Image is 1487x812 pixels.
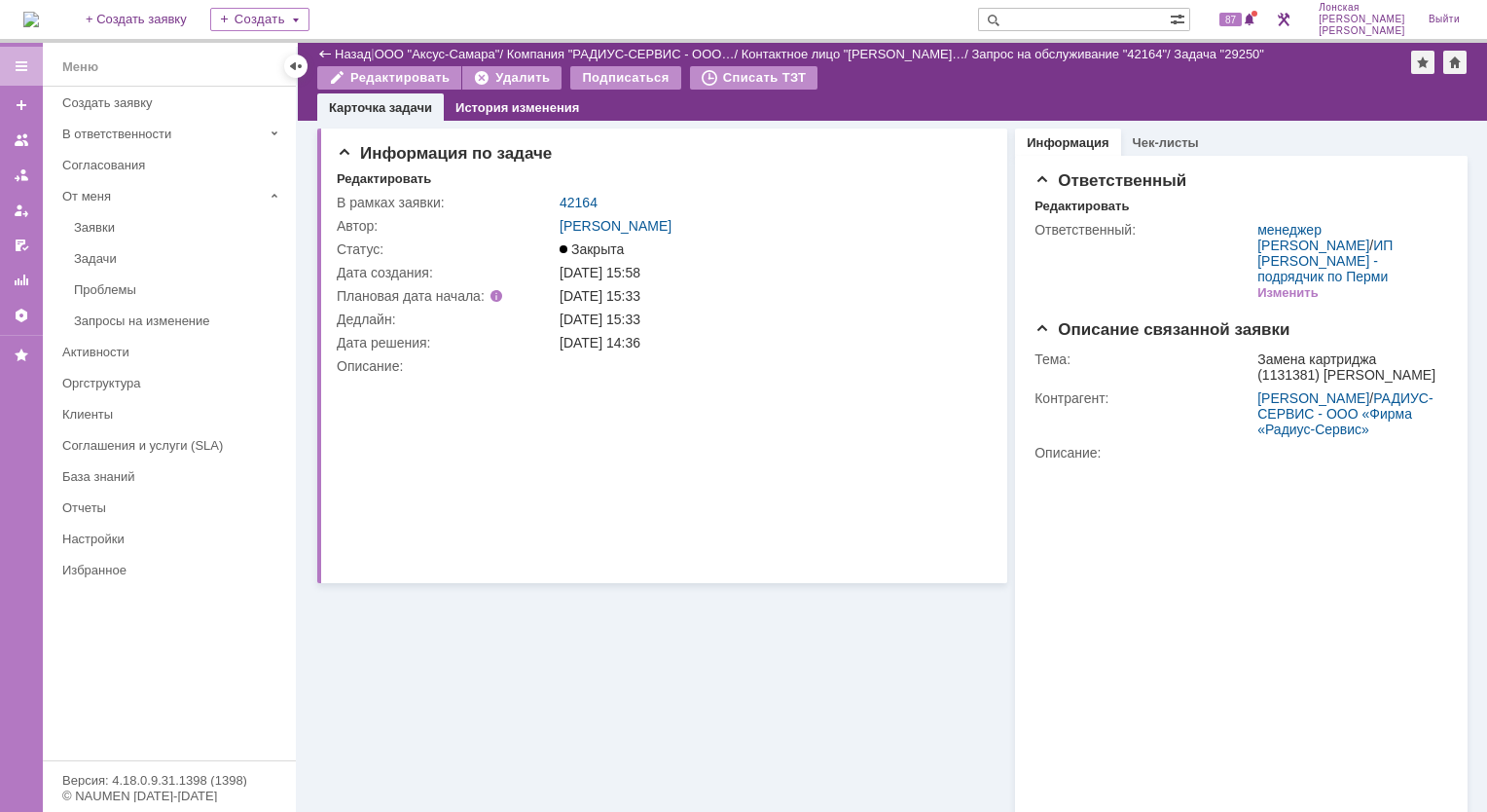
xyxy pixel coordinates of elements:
div: © NAUMEN [DATE]-[DATE] [62,790,276,802]
div: Редактировать [1034,199,1129,214]
div: Добавить в избранное [1411,51,1434,74]
div: Скрыть меню [284,55,308,78]
a: История изменения [455,100,579,115]
span: Расширенный поиск [1170,9,1189,27]
span: Лонская [1319,2,1405,14]
a: Мои согласования [6,230,37,261]
div: Статус: [337,241,556,257]
div: | [371,46,374,60]
span: 87 [1219,13,1242,26]
div: [DATE] 15:58 [560,265,981,280]
a: Оргструктура [54,368,292,398]
a: Компания "РАДИУС-СЕРВИС - ООО… [507,47,735,61]
div: Дедлайн: [337,312,556,327]
div: От меня [62,189,263,203]
a: Активности [54,337,292,367]
div: Версия: 4.18.0.9.31.1398 (1398) [62,774,276,787]
a: Заявки на командах [6,125,37,156]
a: [PERSON_NAME] [1257,390,1369,406]
div: / [375,47,507,61]
a: Проблемы [66,275,292,305]
span: Закрыта [560,241,624,257]
div: / [742,47,972,61]
div: Задачи [74,251,284,266]
div: Меню [62,55,98,79]
a: ООО "Аксус-Самара" [375,47,500,61]
a: Контактное лицо "[PERSON_NAME]… [742,47,965,61]
div: Проблемы [74,282,284,297]
div: Отчеты [62,500,284,515]
div: [DATE] 15:33 [560,312,981,327]
a: Карточка задачи [329,100,432,115]
a: Назад [335,47,371,61]
div: / [1257,390,1440,437]
div: / [1257,222,1440,284]
div: Заявки [74,220,284,235]
span: Информация по задаче [337,144,552,163]
div: Изменить [1257,285,1319,301]
div: Соглашения и услуги (SLA) [62,438,284,453]
a: Настройки [6,300,37,331]
div: В ответственности [62,127,263,141]
div: Дата решения: [337,335,556,351]
a: Заявки [66,212,292,242]
span: Описание связанной заявки [1034,320,1289,339]
div: [DATE] 15:33 [560,288,981,304]
div: Плановая дата начала: [337,288,532,304]
a: Соглашения и услуги (SLA) [54,430,292,461]
a: Запросы на изменение [66,306,292,336]
span: [PERSON_NAME] [1319,14,1405,25]
a: [PERSON_NAME] [560,218,671,234]
div: Клиенты [62,407,284,422]
div: Сделать домашней страницей [1443,51,1467,74]
a: Отчеты [54,493,292,523]
span: [PERSON_NAME] [1319,25,1405,37]
div: Ответственный: [1034,222,1253,238]
div: Избранное [62,563,263,577]
a: Мои заявки [6,195,37,226]
a: База знаний [54,461,292,492]
a: Согласования [54,150,292,180]
img: logo [23,12,39,27]
div: Согласования [62,158,284,172]
a: РАДИУС-СЕРВИС - ООО «Фирма «Радиус-Сервис» [1257,390,1433,437]
a: менеджер [PERSON_NAME] [1257,222,1369,253]
div: / [507,47,742,61]
a: 42164 [560,195,598,210]
div: Оргструктура [62,376,284,390]
div: Задача "29250" [1174,47,1264,61]
a: Создать заявку [6,90,37,121]
div: Запросы на изменение [74,314,284,328]
a: Настройки [54,524,292,554]
a: Заявки в моей ответственности [6,160,37,191]
div: Создать [210,8,309,31]
div: В рамках заявки: [337,195,556,210]
a: Отчеты [6,265,37,296]
a: Задачи [66,243,292,274]
a: Информация [1027,135,1108,150]
a: Чек-листы [1133,135,1199,150]
a: Перейти на домашнюю страницу [23,12,39,27]
div: Замена картриджа (1131381) [PERSON_NAME] [1257,351,1440,383]
div: Контрагент: [1034,390,1253,406]
div: / [972,47,1175,61]
div: [DATE] 14:36 [560,335,981,351]
div: Дата создания: [337,265,556,280]
div: Создать заявку [62,95,284,110]
div: Тема: [1034,351,1253,367]
a: ИП [PERSON_NAME] - подрядчик по Перми [1257,238,1393,284]
span: Ответственный [1034,171,1186,190]
div: Автор: [337,218,556,234]
a: Создать заявку [54,88,292,118]
div: Настройки [62,532,284,546]
div: Активности [62,345,284,359]
a: Перейти в интерфейс администратора [1272,8,1295,31]
div: Описание: [1034,445,1444,461]
a: Клиенты [54,399,292,429]
div: База знаний [62,469,284,484]
a: Запрос на обслуживание "42164" [972,47,1168,61]
div: Описание: [337,358,985,374]
div: Редактировать [337,171,431,187]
